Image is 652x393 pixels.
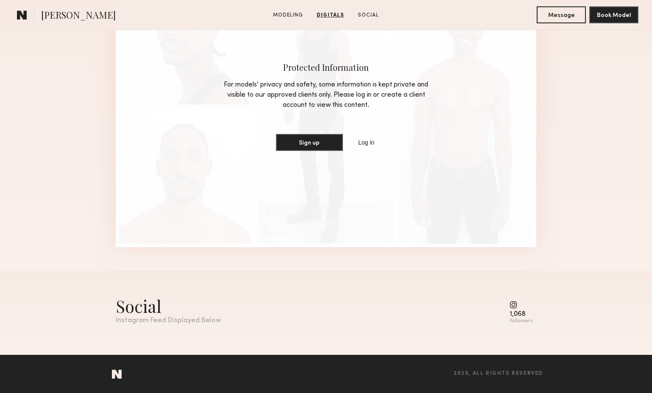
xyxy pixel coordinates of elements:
[510,318,533,324] div: followers
[270,11,306,19] a: Modeling
[218,80,434,110] div: For models’ privacy and safety, some information is kept private and visible to our approved clie...
[313,11,348,19] a: Digitals
[357,137,376,148] a: Log in
[589,6,638,23] button: Book Model
[41,8,116,23] span: [PERSON_NAME]
[116,295,221,317] div: Social
[510,311,533,318] div: 1,068
[454,371,543,376] span: 2025, all rights reserved
[354,11,382,19] a: Social
[218,61,434,73] div: Protected Information
[589,11,638,18] a: Book Model
[537,6,586,23] button: Message
[276,134,343,151] button: Sign up
[116,317,221,324] div: Instagram Feed Displayed Below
